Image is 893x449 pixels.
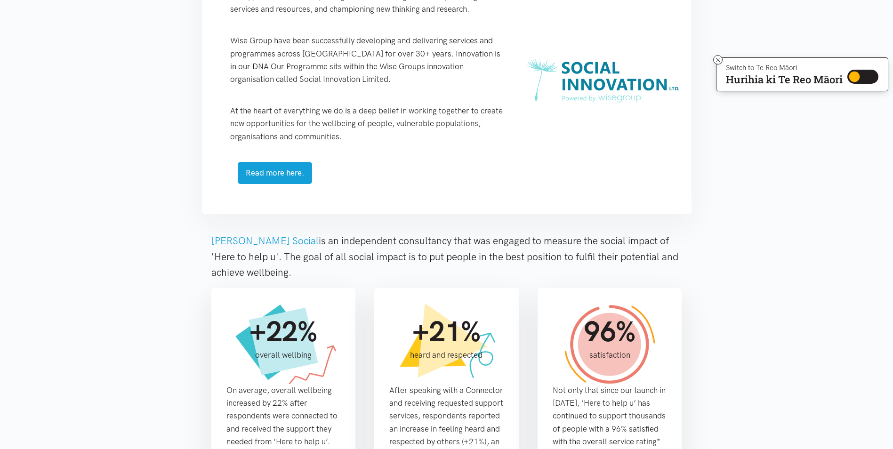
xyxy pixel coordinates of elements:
b: +22% [249,314,317,349]
p: heard and respected [401,349,492,361]
b: +21% [412,314,480,349]
p: Hurihia ki Te Reo Māori [726,75,843,84]
p: Wise Group have been successfully developing and delivering services and programmes across [GEOGR... [230,34,507,86]
a: Read more here. [238,162,312,184]
b: 96% [584,314,635,349]
p: Not only that since our launch in [DATE], ‘Here to help u’ has continued to support thousands of ... [553,384,667,448]
a: [PERSON_NAME] Social [211,235,319,247]
p: satisfaction [564,349,656,361]
p: overall wellbing [238,349,330,361]
p: is an independent consultancy that was engaged to measure the social impact of 'Here to help u'. ... [211,233,682,281]
p: At the heart of everything we do is a deep belief in working together to create new opportunities... [230,104,507,143]
p: Switch to Te Reo Māori [726,65,843,71]
p: On average, overall wellbeing increased by 22% after respondents were connected to and received t... [226,384,341,448]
